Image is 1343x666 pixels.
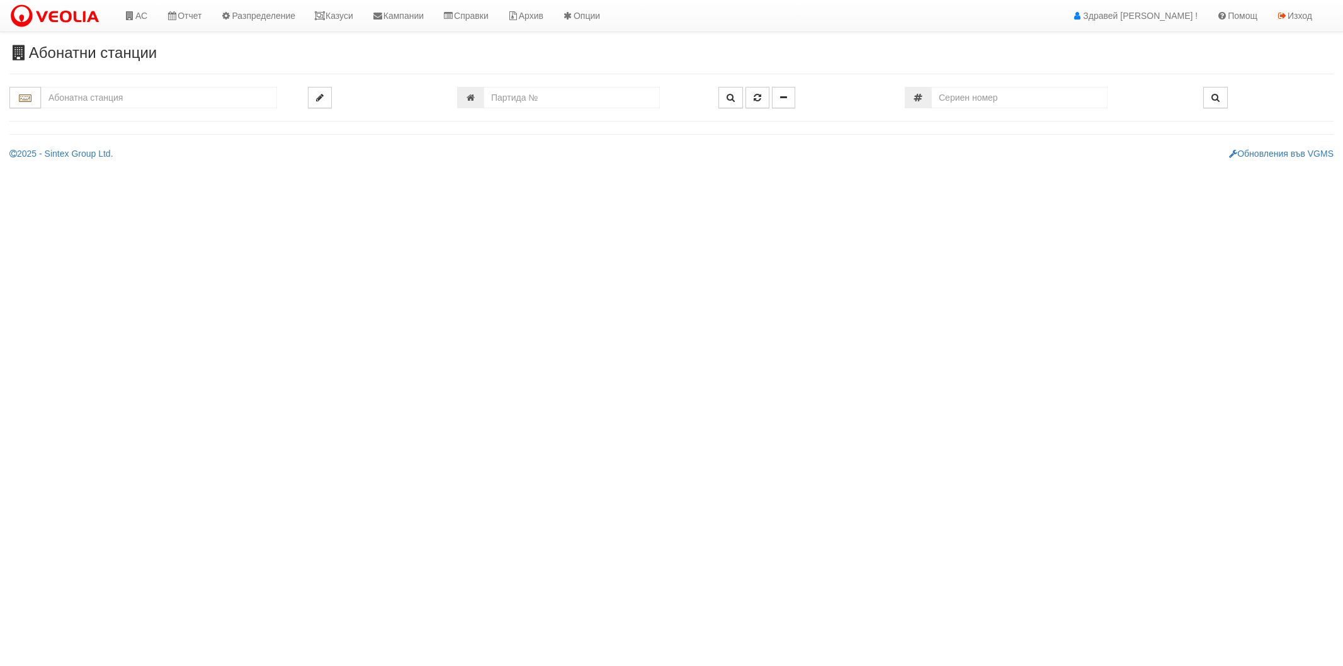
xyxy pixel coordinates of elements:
h3: Абонатни станции [9,45,1334,61]
input: Абонатна станция [41,87,277,108]
a: Обновления във VGMS [1229,149,1334,159]
a: 2025 - Sintex Group Ltd. [9,149,113,159]
input: Партида № [484,87,660,108]
img: VeoliaLogo.png [9,3,105,30]
input: Сериен номер [931,87,1108,108]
